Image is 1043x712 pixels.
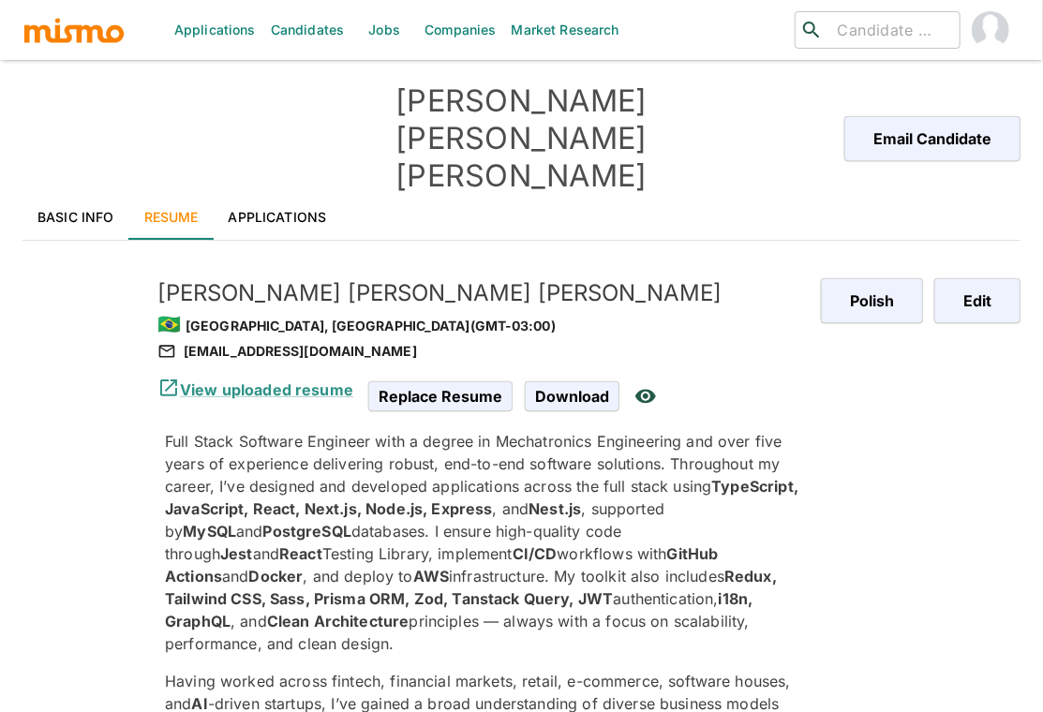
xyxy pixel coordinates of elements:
[22,16,126,44] img: logo
[279,544,322,563] strong: React
[413,567,449,586] strong: AWS
[157,340,806,363] div: [EMAIL_ADDRESS][DOMAIN_NAME]
[165,430,806,655] p: Full Stack Software Engineer with a degree in Mechatronics Engineering and over five years of exp...
[368,381,513,411] span: Replace Resume
[934,278,1021,323] button: Edit
[214,195,342,240] a: Applications
[183,522,236,541] strong: MySQL
[525,381,619,411] span: Download
[272,82,771,195] h4: [PERSON_NAME] [PERSON_NAME] [PERSON_NAME]
[513,544,558,563] strong: CI/CD
[844,116,1021,161] button: Email Candidate
[830,17,953,43] input: Candidate search
[263,522,352,541] strong: PostgreSQL
[157,308,806,340] div: [GEOGRAPHIC_DATA], [GEOGRAPHIC_DATA] (GMT-03:00)
[267,612,410,630] strong: Clean Architecture
[22,278,135,391] img: 6encuwqwizfo0zfco0ittlyurqtv
[220,544,253,563] strong: Jest
[157,313,181,335] span: 🇧🇷
[249,567,304,586] strong: Docker
[129,195,214,240] a: Resume
[529,499,581,518] strong: Nest.js
[157,380,353,399] a: View uploaded resume
[525,387,619,403] a: Download
[22,195,129,240] a: Basic Info
[972,11,1009,49] img: Carmen Vilachá
[821,278,923,323] button: Polish
[157,278,806,308] h5: [PERSON_NAME] [PERSON_NAME] [PERSON_NAME]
